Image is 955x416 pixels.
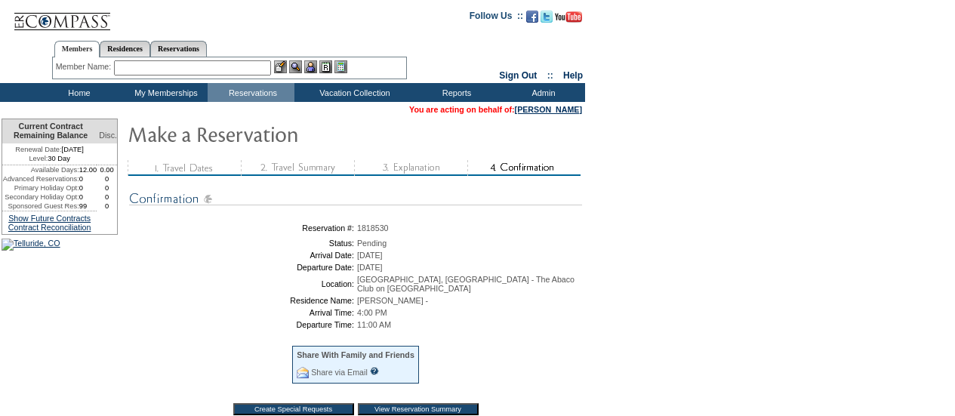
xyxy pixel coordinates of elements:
td: 12.00 [79,165,97,174]
span: 4:00 PM [357,308,387,317]
span: [PERSON_NAME] - [357,296,428,305]
td: 0 [97,174,117,183]
td: Reservations [208,83,294,102]
a: Help [563,70,583,81]
span: 1818530 [357,223,389,233]
td: Location: [132,275,354,293]
input: Create Special Requests [233,403,354,415]
span: You are acting on behalf of: [409,105,582,114]
td: Available Days: [2,165,79,174]
img: Impersonate [304,60,317,73]
input: What is this? [370,367,379,375]
span: [DATE] [357,251,383,260]
img: b_edit.gif [274,60,287,73]
td: Admin [498,83,585,102]
td: 0 [79,183,97,193]
input: View Reservation Summary [358,403,479,415]
img: Follow us on Twitter [541,11,553,23]
img: step1_state3.gif [128,160,241,176]
img: step4_state2.gif [467,160,581,176]
span: [GEOGRAPHIC_DATA], [GEOGRAPHIC_DATA] - The Abaco Club on [GEOGRAPHIC_DATA] [357,275,575,293]
td: 0 [79,174,97,183]
td: Primary Holiday Opt: [2,183,79,193]
td: Status: [132,239,354,248]
a: Contract Reconciliation [8,223,91,232]
a: Members [54,41,100,57]
td: Arrival Date: [132,251,354,260]
td: Departure Date: [132,263,354,272]
img: step2_state3.gif [241,160,354,176]
span: :: [547,70,553,81]
img: Telluride, CO [2,239,60,251]
a: Sign Out [499,70,537,81]
img: View [289,60,302,73]
a: Subscribe to our YouTube Channel [555,15,582,24]
img: Reservations [319,60,332,73]
td: Vacation Collection [294,83,411,102]
span: [DATE] [357,263,383,272]
td: My Memberships [121,83,208,102]
a: Reservations [150,41,207,57]
td: 0 [97,183,117,193]
span: Renewal Date: [15,145,61,154]
div: Member Name: [56,60,114,73]
td: Reports [411,83,498,102]
td: 0 [97,193,117,202]
span: Level: [29,154,48,163]
a: Residences [100,41,150,57]
img: step3_state3.gif [354,160,467,176]
td: Secondary Holiday Opt: [2,193,79,202]
span: 11:00 AM [357,320,391,329]
td: 0.00 [97,165,117,174]
td: Advanced Reservations: [2,174,79,183]
td: Arrival Time: [132,308,354,317]
a: [PERSON_NAME] [515,105,582,114]
td: Departure Time: [132,320,354,329]
a: Share via Email [311,368,368,377]
img: Make Reservation [128,119,430,149]
img: Become our fan on Facebook [526,11,538,23]
td: Reservation #: [132,223,354,233]
a: Become our fan on Facebook [526,15,538,24]
span: Disc. [99,131,117,140]
td: 0 [97,202,117,211]
td: 99 [79,202,97,211]
td: 0 [79,193,97,202]
img: Subscribe to our YouTube Channel [555,11,582,23]
td: [DATE] [2,143,97,154]
td: Home [34,83,121,102]
td: Current Contract Remaining Balance [2,119,97,143]
td: Follow Us :: [470,9,523,27]
a: Follow us on Twitter [541,15,553,24]
td: Sponsored Guest Res: [2,202,79,211]
a: Show Future Contracts [8,214,91,223]
div: Share With Family and Friends [297,350,414,359]
img: b_calculator.gif [334,60,347,73]
td: 30 Day [2,154,97,165]
td: Residence Name: [132,296,354,305]
span: Pending [357,239,387,248]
